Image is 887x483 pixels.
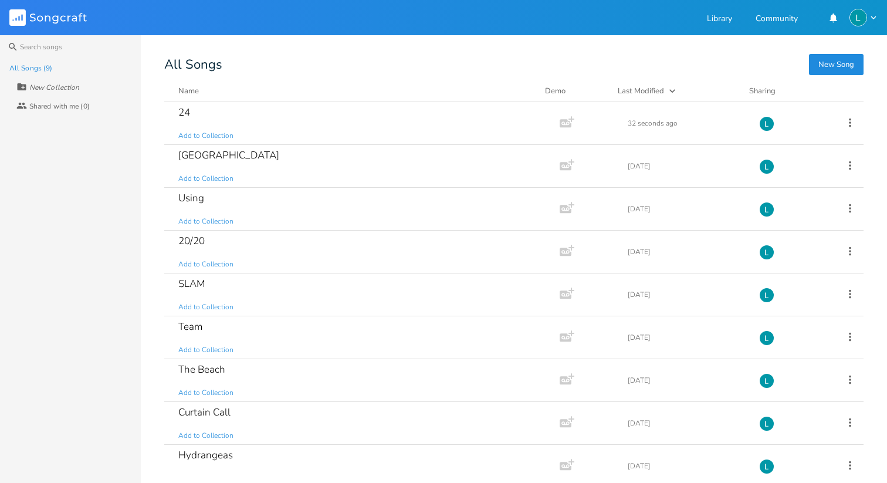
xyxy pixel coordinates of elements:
button: Name [178,85,531,97]
div: SLAM [178,279,205,289]
span: Add to Collection [178,431,233,441]
div: [DATE] [628,248,745,255]
div: Using [178,193,204,203]
div: The Beach [178,364,225,374]
div: [DATE] [628,334,745,341]
div: Sharing [749,85,820,97]
div: Last Modified [618,86,664,96]
button: Last Modified [618,85,735,97]
span: Add to Collection [178,345,233,355]
a: Library [707,15,732,25]
button: New Song [809,54,864,75]
img: Lauren Bobersky [759,288,774,303]
div: Hydrangeas [178,450,233,460]
div: [GEOGRAPHIC_DATA] [178,150,279,160]
div: Demo [545,85,604,97]
div: [DATE] [628,205,745,212]
img: Lauren Bobersky [759,330,774,346]
div: [DATE] [628,163,745,170]
span: Add to Collection [178,131,233,141]
img: Lauren Bobersky [759,202,774,217]
img: Lauren Bobersky [759,459,774,474]
div: [DATE] [628,291,745,298]
div: All Songs [164,59,864,71]
img: Lauren Bobersky [759,159,774,174]
div: Curtain Call [178,407,231,417]
div: [DATE] [628,420,745,427]
img: Lauren Bobersky [759,245,774,260]
a: Community [756,15,798,25]
img: Lauren Bobersky [759,373,774,389]
div: 24 [178,107,190,117]
img: Lauren Bobersky [759,116,774,131]
div: Team [178,322,202,332]
span: Add to Collection [178,302,233,312]
span: Add to Collection [178,174,233,184]
img: Lauren Bobersky [759,416,774,431]
img: Lauren Bobersky [849,9,867,26]
div: 32 seconds ago [628,120,745,127]
div: Name [178,86,199,96]
div: Shared with me (0) [29,103,90,110]
div: [DATE] [628,462,745,470]
span: Add to Collection [178,259,233,269]
div: All Songs (9) [9,65,52,72]
div: 20/20 [178,236,205,246]
span: Add to Collection [178,388,233,398]
span: Add to Collection [178,217,233,227]
div: New Collection [29,84,79,91]
div: [DATE] [628,377,745,384]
